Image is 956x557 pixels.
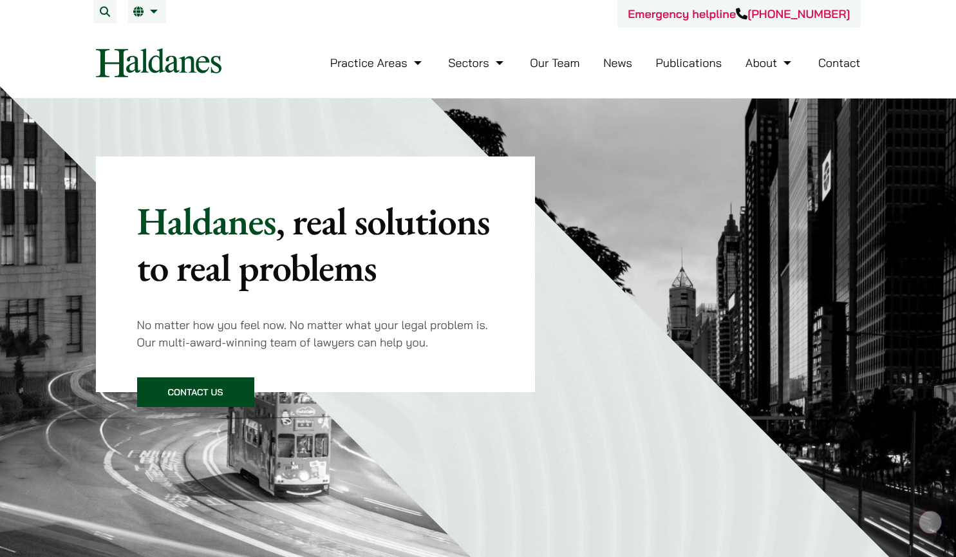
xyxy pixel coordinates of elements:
a: EN [133,6,161,17]
mark: , real solutions to real problems [137,196,490,292]
a: Contact Us [137,377,254,407]
a: Sectors [448,55,506,70]
a: Our Team [530,55,579,70]
a: Contact [818,55,861,70]
a: Publications [656,55,722,70]
p: No matter how you feel now. No matter what your legal problem is. Our multi-award-winning team of... [137,316,494,351]
a: About [745,55,794,70]
p: Haldanes [137,198,494,290]
a: Practice Areas [330,55,425,70]
a: News [603,55,632,70]
img: Logo of Haldanes [96,48,221,77]
a: Emergency helpline[PHONE_NUMBER] [628,6,850,21]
